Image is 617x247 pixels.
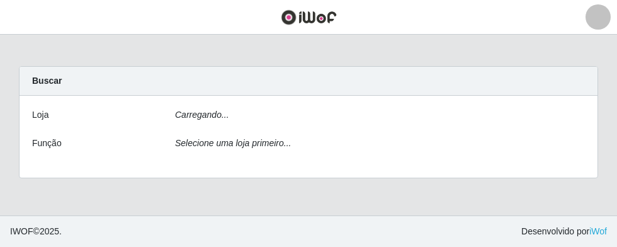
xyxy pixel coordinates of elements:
i: Selecione uma loja primeiro... [175,138,291,148]
strong: Buscar [32,76,62,86]
a: iWof [589,226,607,236]
label: Loja [32,108,48,122]
img: CoreUI Logo [281,9,337,25]
label: Função [32,137,62,150]
span: © 2025 . [10,225,62,238]
span: Desenvolvido por [521,225,607,238]
i: Carregando... [175,110,229,120]
span: IWOF [10,226,33,236]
